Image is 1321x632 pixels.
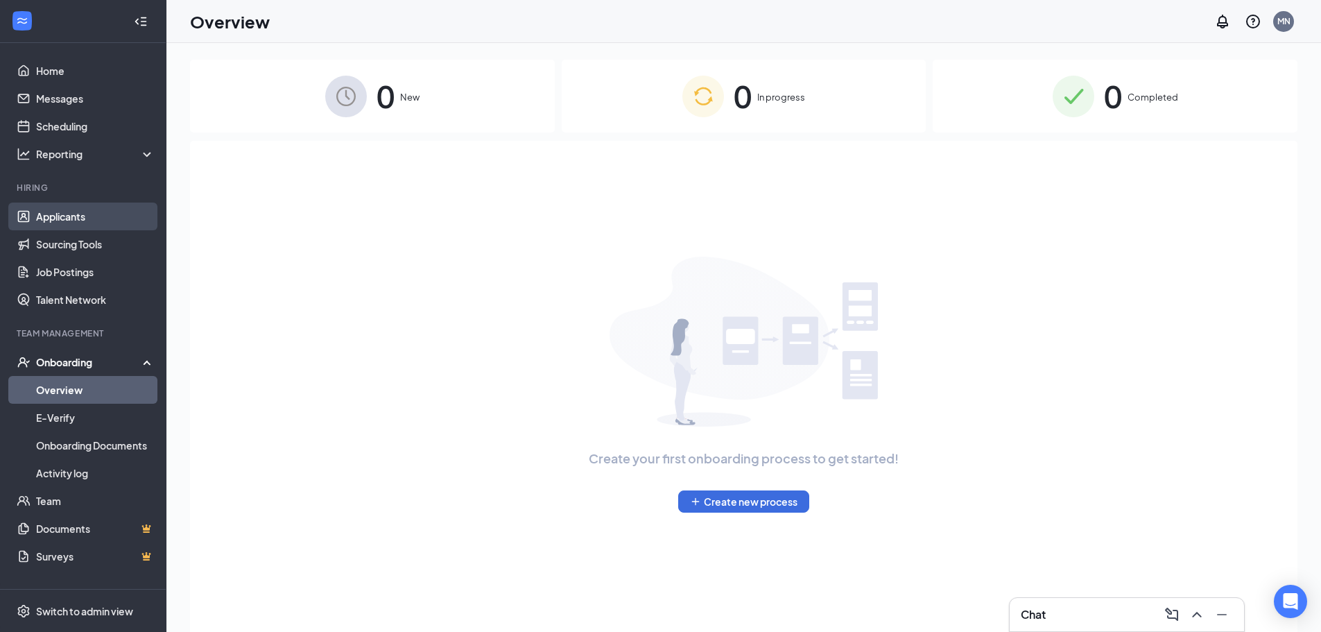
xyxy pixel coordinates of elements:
[36,459,155,487] a: Activity log
[190,10,270,33] h1: Overview
[1277,15,1290,27] div: MN
[1214,606,1230,623] svg: Minimize
[17,355,31,369] svg: UserCheck
[36,432,155,459] a: Onboarding Documents
[36,355,143,369] div: Onboarding
[734,72,752,120] span: 0
[1245,13,1261,30] svg: QuestionInfo
[17,147,31,161] svg: Analysis
[36,543,155,570] a: SurveysCrown
[36,286,155,314] a: Talent Network
[36,376,155,404] a: Overview
[1274,585,1307,618] div: Open Intercom Messenger
[1161,604,1183,626] button: ComposeMessage
[36,404,155,432] a: E-Verify
[36,147,155,161] div: Reporting
[36,112,155,140] a: Scheduling
[1189,606,1205,623] svg: ChevronUp
[1104,72,1122,120] span: 0
[36,258,155,286] a: Job Postings
[1214,13,1231,30] svg: Notifications
[1211,604,1233,626] button: Minimize
[1128,90,1178,104] span: Completed
[17,327,152,339] div: Team Management
[36,57,155,85] a: Home
[678,490,809,513] button: PlusCreate new process
[15,14,29,28] svg: WorkstreamLogo
[1186,604,1208,626] button: ChevronUp
[17,182,152,194] div: Hiring
[400,90,420,104] span: New
[36,487,155,515] a: Team
[1021,607,1046,622] h3: Chat
[1164,606,1180,623] svg: ComposeMessage
[36,203,155,230] a: Applicants
[36,604,133,618] div: Switch to admin view
[36,515,155,543] a: DocumentsCrown
[134,15,148,28] svg: Collapse
[589,449,899,468] span: Create your first onboarding process to get started!
[17,604,31,618] svg: Settings
[690,496,701,507] svg: Plus
[757,90,805,104] span: In progress
[36,230,155,258] a: Sourcing Tools
[377,72,395,120] span: 0
[36,85,155,112] a: Messages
